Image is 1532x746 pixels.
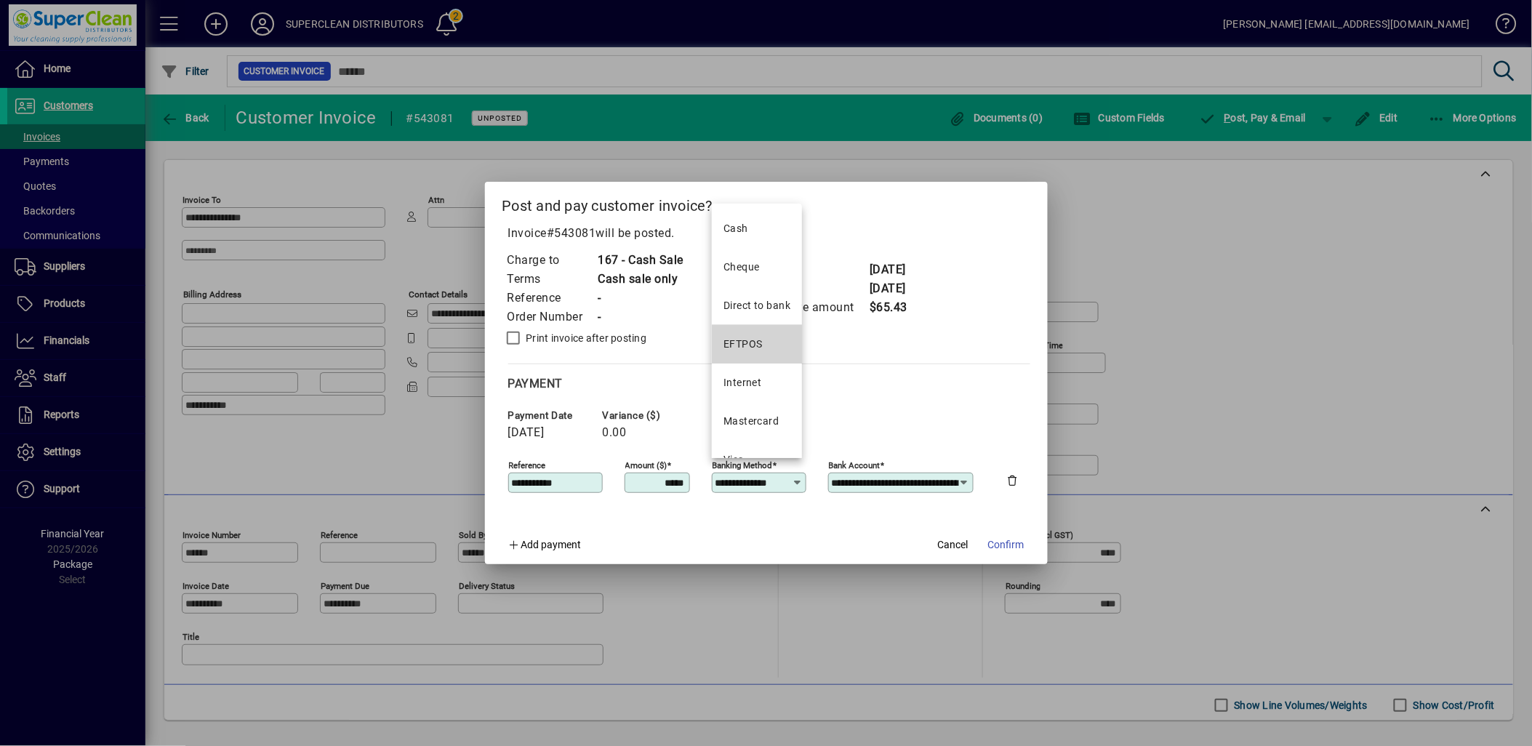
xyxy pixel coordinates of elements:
[524,331,647,345] label: Print invoice after posting
[712,286,802,325] mat-option: Direct to bank
[723,337,763,352] div: EFTPOS
[723,452,745,468] div: Visa
[869,298,927,317] td: $65.43
[507,289,598,308] td: Reference
[712,364,802,402] mat-option: Internet
[507,308,598,326] td: Order Number
[508,426,545,439] span: [DATE]
[930,532,976,558] button: Cancel
[712,402,802,441] mat-option: Mastercard
[547,226,596,240] span: #543081
[723,260,760,275] div: Cheque
[598,251,684,270] td: 167 - Cash Sale
[723,298,790,313] div: Direct to bank
[598,308,684,326] td: -
[712,325,802,364] mat-option: EFTPOS
[982,532,1030,558] button: Confirm
[713,460,773,470] mat-label: Banking method
[723,375,762,390] div: Internet
[508,377,564,390] span: Payment
[598,270,684,289] td: Cash sale only
[723,221,748,236] div: Cash
[938,537,968,553] span: Cancel
[625,460,667,470] mat-label: Amount ($)
[603,410,690,421] span: Variance ($)
[507,251,598,270] td: Charge to
[712,209,802,248] mat-option: Cash
[502,225,1030,242] p: Invoice will be posted .
[988,537,1024,553] span: Confirm
[869,279,927,298] td: [DATE]
[485,182,1048,224] h2: Post and pay customer invoice?
[603,426,627,439] span: 0.00
[869,260,927,279] td: [DATE]
[829,460,881,470] mat-label: Bank Account
[723,414,779,429] div: Mastercard
[509,460,546,470] mat-label: Reference
[502,532,587,558] button: Add payment
[712,441,802,479] mat-option: Visa
[712,248,802,286] mat-option: Cheque
[598,289,684,308] td: -
[521,539,581,550] span: Add payment
[507,270,598,289] td: Terms
[508,410,595,421] span: Payment date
